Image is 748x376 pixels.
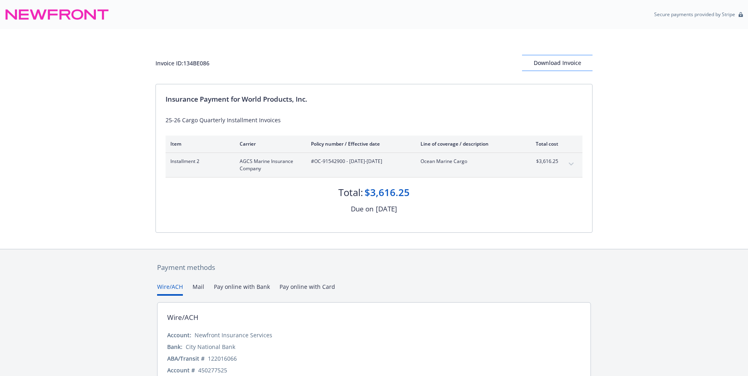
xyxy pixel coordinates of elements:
[240,158,298,172] span: AGCS Marine Insurance Company
[166,153,582,177] div: Installment 2AGCS Marine Insurance Company#OC-91542900 - [DATE]-[DATE]Ocean Marine Cargo$3,616.25...
[214,282,270,296] button: Pay online with Bank
[280,282,335,296] button: Pay online with Card
[528,158,558,165] span: $3,616.25
[170,140,227,147] div: Item
[338,186,363,199] div: Total:
[522,55,593,71] button: Download Invoice
[351,204,373,214] div: Due on
[157,262,591,273] div: Payment methods
[155,59,209,67] div: Invoice ID: 134BE086
[167,354,205,363] div: ABA/Transit #
[167,312,199,323] div: Wire/ACH
[167,331,191,339] div: Account:
[421,158,515,165] span: Ocean Marine Cargo
[198,366,227,374] div: 450277525
[311,140,408,147] div: Policy number / Effective date
[208,354,237,363] div: 122016066
[311,158,408,165] span: #OC-91542900 - [DATE]-[DATE]
[421,140,515,147] div: Line of coverage / description
[170,158,227,165] span: Installment 2
[365,186,410,199] div: $3,616.25
[240,140,298,147] div: Carrier
[167,366,195,374] div: Account #
[565,158,578,171] button: expand content
[166,116,582,124] div: 25-26 Cargo Quarterly Installment Invoices
[528,140,558,147] div: Total cost
[166,94,582,104] div: Insurance Payment for World Products, Inc.
[167,343,182,351] div: Bank:
[157,282,183,296] button: Wire/ACH
[376,204,397,214] div: [DATE]
[186,343,235,351] div: City National Bank
[195,331,272,339] div: Newfront Insurance Services
[193,282,204,296] button: Mail
[654,11,735,18] p: Secure payments provided by Stripe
